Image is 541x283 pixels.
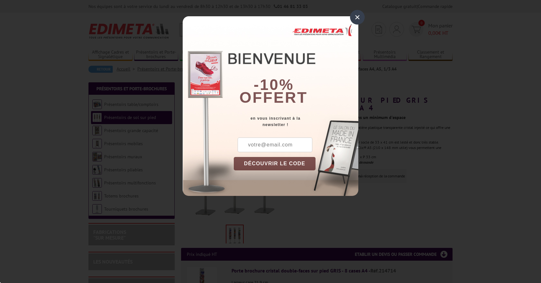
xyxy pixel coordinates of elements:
[234,157,316,170] button: DÉCOUVRIR LE CODE
[234,115,358,128] div: en vous inscrivant à la newsletter !
[254,76,294,93] b: -10%
[238,138,312,152] input: votre@email.com
[350,10,365,25] div: ×
[240,89,308,106] font: offert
